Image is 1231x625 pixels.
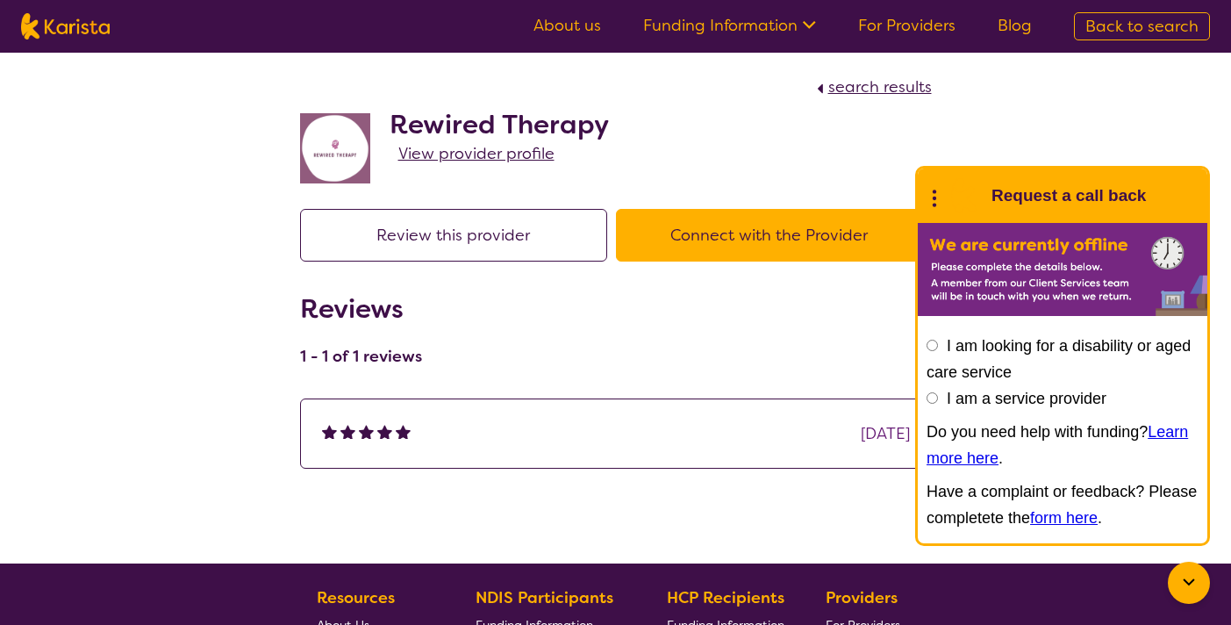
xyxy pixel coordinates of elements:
[396,424,411,439] img: fullstar
[1074,12,1210,40] a: Back to search
[322,424,337,439] img: fullstar
[1085,16,1199,37] span: Back to search
[998,15,1032,36] a: Blog
[667,587,784,608] b: HCP Recipients
[826,587,898,608] b: Providers
[616,209,923,262] button: Connect with the Provider
[340,424,355,439] img: fullstar
[21,13,110,40] img: Karista logo
[858,15,955,36] a: For Providers
[359,424,374,439] img: fullstar
[927,419,1199,471] p: Do you need help with funding? .
[533,15,601,36] a: About us
[300,293,422,325] h2: Reviews
[927,337,1191,381] label: I am looking for a disability or aged care service
[1030,509,1098,527] a: form here
[991,183,1146,209] h1: Request a call back
[300,113,370,183] img: jovdti8ilrgkpezhq0s9.png
[946,178,981,213] img: Karista
[300,346,422,367] h4: 1 - 1 of 1 reviews
[398,140,555,167] a: View provider profile
[812,76,932,97] a: search results
[398,143,555,164] span: View provider profile
[476,587,613,608] b: NDIS Participants
[377,424,392,439] img: fullstar
[390,109,609,140] h2: Rewired Therapy
[300,225,616,246] a: Review this provider
[300,209,607,262] button: Review this provider
[861,420,910,447] div: [DATE]
[828,76,932,97] span: search results
[317,587,395,608] b: Resources
[947,390,1106,407] label: I am a service provider
[927,478,1199,531] p: Have a complaint or feedback? Please completete the .
[643,15,816,36] a: Funding Information
[918,223,1207,316] img: Karista offline chat form to request call back
[616,225,932,246] a: Connect with the Provider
